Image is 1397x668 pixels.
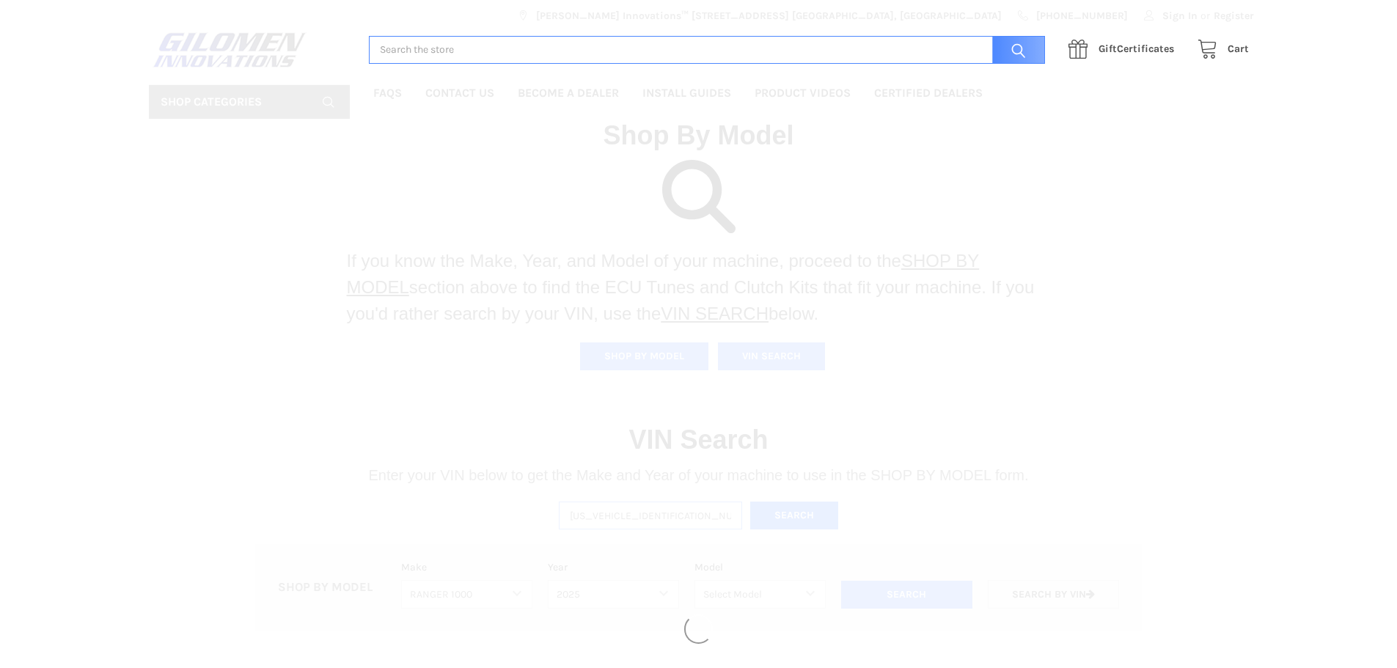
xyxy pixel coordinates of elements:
[1099,43,1117,55] span: Gift
[1060,40,1189,59] a: GiftCertificates
[1189,40,1249,59] a: Cart
[369,36,1045,65] input: Search the store
[1228,43,1249,55] span: Cart
[985,36,1045,65] input: Search
[1099,43,1174,55] span: Certificates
